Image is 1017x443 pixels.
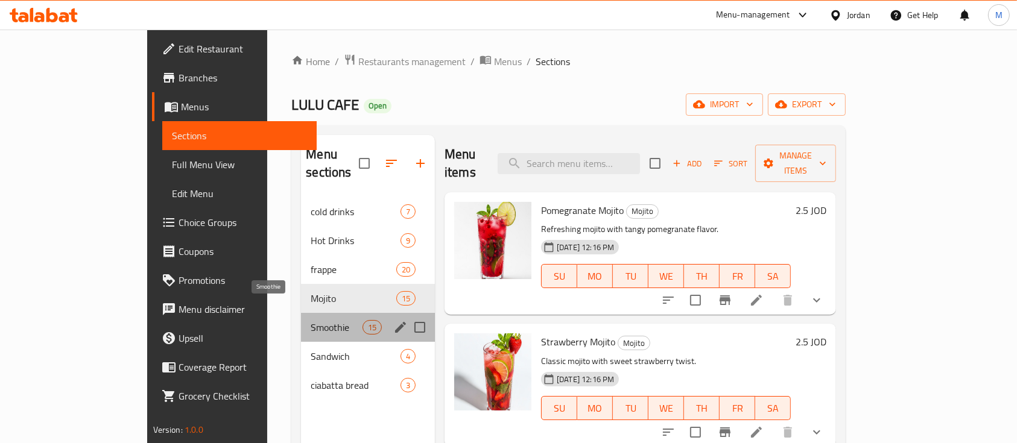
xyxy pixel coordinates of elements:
span: frappe [311,262,396,277]
span: FR [724,268,750,285]
a: Coupons [152,237,317,266]
button: sort-choices [654,286,683,315]
span: TH [689,268,715,285]
div: items [401,233,416,248]
div: Menu-management [716,8,790,22]
span: Pomegranate Mojito [541,201,624,219]
button: WE [648,396,684,420]
li: / [335,54,339,69]
input: search [498,153,640,174]
div: Mojito [626,204,659,219]
span: Menu disclaimer [179,302,308,316]
span: TU [618,268,644,285]
span: Choice Groups [179,215,308,230]
button: FR [720,396,755,420]
div: Mojito15 [301,284,435,313]
div: items [401,204,416,219]
div: items [363,320,382,335]
a: Upsell [152,324,317,353]
button: import [686,93,763,116]
div: Sandwich4 [301,342,435,371]
a: Edit menu item [749,293,764,307]
span: LULU CAFE [291,91,359,118]
span: Select section [642,151,668,176]
button: delete [773,286,802,315]
span: Edit Menu [172,186,308,201]
p: Classic mojito with sweet strawberry twist. [541,354,791,369]
span: [DATE] 12:16 PM [552,242,619,253]
a: Restaurants management [344,54,466,69]
div: items [396,262,416,277]
div: Jordan [847,8,870,22]
a: Coverage Report [152,353,317,382]
span: MO [582,268,608,285]
div: frappe20 [301,255,435,284]
button: Add section [406,149,435,178]
div: Open [364,99,391,113]
button: TU [613,396,648,420]
span: WE [653,400,679,417]
span: Smoothie [311,320,362,335]
nav: breadcrumb [291,54,846,69]
svg: Show Choices [809,425,824,439]
span: Branches [179,71,308,85]
span: SU [547,268,572,285]
span: TU [618,400,644,417]
a: Edit menu item [749,425,764,439]
span: SA [760,400,786,417]
span: 4 [401,351,415,362]
button: SU [541,396,577,420]
span: Sort [714,157,747,171]
div: cold drinks7 [301,197,435,226]
div: Smoothie15edit [301,313,435,342]
span: Promotions [179,273,308,287]
span: Version: [153,422,183,438]
nav: Menu sections [301,192,435,404]
p: Refreshing mojito with tangy pomegranate flavor. [541,222,791,237]
span: Full Menu View [172,157,308,172]
a: Menus [480,54,522,69]
div: Hot Drinks9 [301,226,435,255]
span: WE [653,268,679,285]
a: Full Menu View [162,150,317,179]
h6: 2.5 JOD [796,333,826,350]
svg: Show Choices [809,293,824,307]
span: import [695,97,753,112]
span: Mojito [618,336,650,350]
button: export [768,93,846,116]
span: Grocery Checklist [179,389,308,403]
span: [DATE] 12:16 PM [552,374,619,385]
span: Hot Drinks [311,233,401,248]
div: cold drinks [311,204,401,219]
li: / [527,54,531,69]
h2: Menu items [445,145,483,181]
img: Pomegranate Mojito [454,202,531,279]
div: ciabatta bread [311,378,401,392]
img: Strawberry Mojito [454,333,531,410]
button: Add [668,154,706,173]
button: Branch-specific-item [711,286,740,315]
a: Grocery Checklist [152,382,317,410]
div: Sandwich [311,349,401,363]
a: Branches [152,63,317,92]
span: Menus [181,99,308,114]
button: show more [802,286,831,315]
a: Choice Groups [152,208,317,237]
button: SU [541,264,577,288]
a: Menus [152,92,317,121]
div: items [396,291,416,306]
button: MO [577,396,613,420]
span: Upsell [179,331,308,345]
span: SA [760,268,786,285]
span: Mojito [311,291,396,306]
span: 3 [401,380,415,391]
span: Sort sections [377,149,406,178]
div: items [401,378,416,392]
span: FR [724,400,750,417]
span: M [995,8,1003,22]
a: Sections [162,121,317,150]
span: 1.0.0 [185,422,203,438]
li: / [470,54,475,69]
span: Select to update [683,287,708,313]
